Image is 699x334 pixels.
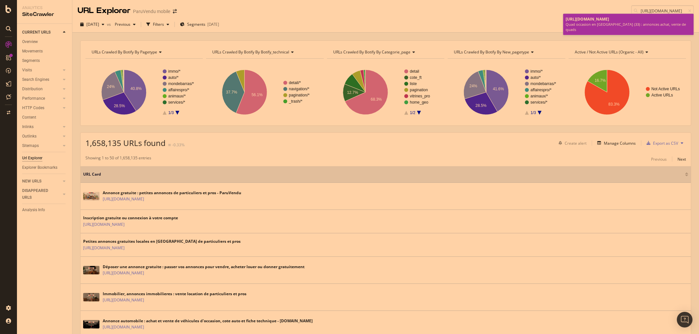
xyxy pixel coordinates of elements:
span: Previous [112,22,130,27]
text: 1/2 [410,110,415,115]
h4: Active / Not Active URLs [573,47,680,57]
text: cote_ft [410,75,422,80]
span: URLs Crawled By Botify By botify_technical [212,49,289,55]
button: Manage Columns [595,139,636,147]
a: HTTP Codes [22,105,61,111]
div: Filters [153,22,164,27]
div: Analysis Info [22,207,45,213]
div: Manage Columns [604,140,636,146]
div: Immobilier, annonces immobilieres : vente location de particuliers et pros [103,291,246,297]
text: immo/* [168,69,181,74]
a: [URL][DOMAIN_NAME] [103,324,144,330]
a: [URL][DOMAIN_NAME] [103,270,144,276]
div: NEW URLS [22,178,41,185]
text: 37.7% [226,90,237,94]
div: Annonce gratuite : petites annonces de particuliers et pros - ParuVendu [103,190,241,196]
div: Petites annonces gratuites locales en [GEOGRAPHIC_DATA] de particuliers et pros [83,239,241,244]
img: main image [83,266,99,274]
svg: A chart. [85,64,203,121]
span: vs [107,22,112,27]
text: affairespro/* [530,88,552,92]
text: 68.3% [371,97,382,102]
text: pagination/* [289,93,310,97]
div: Inlinks [22,123,34,130]
text: services/* [168,100,185,105]
text: 12.7% [347,90,358,95]
div: Previous [651,156,667,162]
text: vitrines_pro [410,94,430,98]
button: Previous [112,19,138,30]
div: Content [22,114,36,121]
a: Outlinks [22,133,61,140]
div: -0.33% [172,142,185,148]
div: Distribution [22,86,43,93]
span: URLs Crawled By Botify By pagetype [92,49,157,55]
a: Sitemaps [22,142,61,149]
div: Segments [22,57,40,64]
a: Performance [22,95,61,102]
div: Showing 1 to 50 of 1,658,135 entries [85,155,151,163]
a: Url Explorer [22,155,67,162]
button: Create alert [556,138,587,148]
text: 16.7% [594,78,605,83]
button: Filters [144,19,172,30]
svg: A chart. [206,64,323,121]
text: home_geo [410,100,428,105]
text: Not Active URLs [651,87,680,91]
a: [URL][DOMAIN_NAME] [103,196,144,202]
a: [URL][DOMAIN_NAME]Quad occasion en [GEOGRAPHIC_DATA] (33) : annonces achat, vente de quads [563,14,693,35]
div: HTTP Codes [22,105,44,111]
span: 2025 Aug. 25th [86,22,99,27]
div: Movements [22,48,43,55]
text: navigation/* [289,87,309,91]
text: detail [410,69,419,74]
div: DISAPPEARED URLS [22,187,55,201]
a: Content [22,114,67,121]
a: NEW URLS [22,178,61,185]
text: mondebarras/* [168,81,194,86]
a: Movements [22,48,67,55]
img: main image [83,192,99,200]
svg: A chart. [327,64,444,121]
div: Export as CSV [653,140,678,146]
div: URL Explorer [78,5,130,16]
text: mondebarras/* [530,81,556,86]
div: Search Engines [22,76,49,83]
text: 1/3 [168,110,174,115]
text: 24% [469,84,477,88]
text: Active URLs [651,93,673,97]
input: Find a URL [631,5,694,17]
div: Sitemaps [22,142,39,149]
span: URL Card [83,171,683,177]
span: URLs Crawled By Botify By new_pagetype [454,49,529,55]
span: Segments [187,22,205,27]
text: 28.5% [114,104,125,108]
text: _trash/* [289,99,303,104]
text: 56.1% [252,93,263,97]
div: Outlinks [22,133,37,140]
div: Overview [22,38,38,45]
a: Explorer Bookmarks [22,164,67,171]
div: Analytics [22,5,67,11]
h4: URLs Crawled By Botify By pagetype [90,47,197,57]
div: arrow-right-arrow-left [173,9,177,14]
button: [DATE] [78,19,107,30]
a: Search Engines [22,76,61,83]
button: Previous [651,155,667,163]
text: services/* [530,100,547,105]
div: [DATE] [207,22,219,27]
button: Export as CSV [644,138,678,148]
a: [URL][DOMAIN_NAME] [103,297,144,303]
svg: A chart. [569,64,686,121]
div: CURRENT URLS [22,29,51,36]
text: animaux/* [168,94,186,98]
span: [URL][DOMAIN_NAME] [566,16,609,22]
div: Annonce automobile : achat et vente de véhicules d'occasion, cote auto et fiche technique - [DOMA... [103,318,313,324]
div: Quad occasion en [GEOGRAPHIC_DATA] (33) : annonces achat, vente de quads [566,22,691,32]
img: main image [83,320,99,328]
img: main image [83,293,99,301]
button: Segments[DATE] [177,19,222,30]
